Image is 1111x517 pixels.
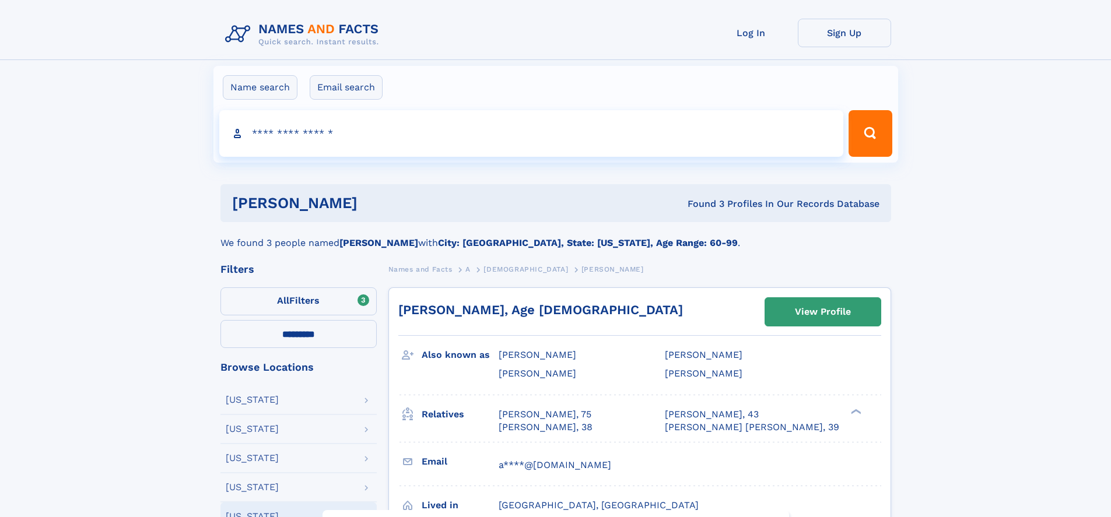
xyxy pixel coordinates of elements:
span: [PERSON_NAME] [665,349,742,360]
span: [PERSON_NAME] [499,368,576,379]
a: [PERSON_NAME], 43 [665,408,759,421]
div: Browse Locations [220,362,377,372]
span: [GEOGRAPHIC_DATA], [GEOGRAPHIC_DATA] [499,500,699,511]
h3: Relatives [422,405,499,424]
a: Names and Facts [388,262,453,276]
span: [PERSON_NAME] [665,368,742,379]
b: City: [GEOGRAPHIC_DATA], State: [US_STATE], Age Range: 60-99 [438,237,738,248]
div: View Profile [795,298,851,325]
a: [PERSON_NAME], 75 [499,408,591,421]
label: Email search [310,75,383,100]
div: Filters [220,264,377,275]
h3: Email [422,452,499,472]
a: Log In [705,19,798,47]
h3: Also known as [422,345,499,365]
div: ❯ [848,407,862,415]
a: [PERSON_NAME], 38 [499,421,593,434]
div: [US_STATE] [226,395,279,405]
a: View Profile [765,298,881,326]
h1: [PERSON_NAME] [232,196,523,210]
span: All [277,295,289,306]
a: A [465,262,471,276]
div: We found 3 people named with . [220,222,891,250]
img: Logo Names and Facts [220,19,388,50]
b: [PERSON_NAME] [339,237,418,248]
input: search input [219,110,844,157]
button: Search Button [849,110,892,157]
a: Sign Up [798,19,891,47]
div: [US_STATE] [226,424,279,434]
a: [PERSON_NAME], Age [DEMOGRAPHIC_DATA] [398,303,683,317]
a: [PERSON_NAME] [PERSON_NAME], 39 [665,421,839,434]
h3: Lived in [422,495,499,515]
div: Found 3 Profiles In Our Records Database [523,198,879,210]
span: [PERSON_NAME] [499,349,576,360]
span: [DEMOGRAPHIC_DATA] [483,265,568,273]
span: A [465,265,471,273]
span: [PERSON_NAME] [581,265,644,273]
label: Name search [223,75,297,100]
div: [US_STATE] [226,483,279,492]
a: [DEMOGRAPHIC_DATA] [483,262,568,276]
label: Filters [220,287,377,315]
div: [US_STATE] [226,453,279,463]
